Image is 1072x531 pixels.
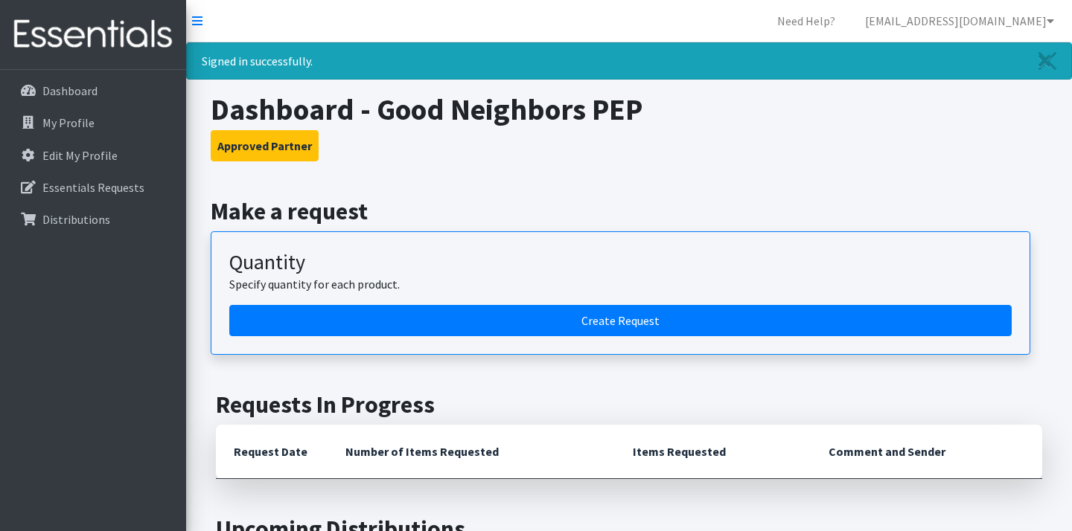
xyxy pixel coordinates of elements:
[615,425,811,479] th: Items Requested
[853,6,1066,36] a: [EMAIL_ADDRESS][DOMAIN_NAME]
[211,91,1048,127] h1: Dashboard - Good Neighbors PEP
[6,173,180,202] a: Essentials Requests
[765,6,847,36] a: Need Help?
[229,305,1012,336] a: Create a request by quantity
[42,115,95,130] p: My Profile
[42,212,110,227] p: Distributions
[42,148,118,163] p: Edit My Profile
[216,425,328,479] th: Request Date
[42,180,144,195] p: Essentials Requests
[229,250,1012,275] h3: Quantity
[211,130,319,161] button: Approved Partner
[229,275,1012,293] p: Specify quantity for each product.
[6,205,180,234] a: Distributions
[328,425,615,479] th: Number of Items Requested
[1024,43,1071,79] a: Close
[42,83,98,98] p: Dashboard
[811,425,1042,479] th: Comment and Sender
[211,197,1048,225] h2: Make a request
[6,76,180,106] a: Dashboard
[186,42,1072,80] div: Signed in successfully.
[216,390,1042,419] h2: Requests In Progress
[6,108,180,138] a: My Profile
[6,141,180,170] a: Edit My Profile
[6,10,180,59] img: HumanEssentials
